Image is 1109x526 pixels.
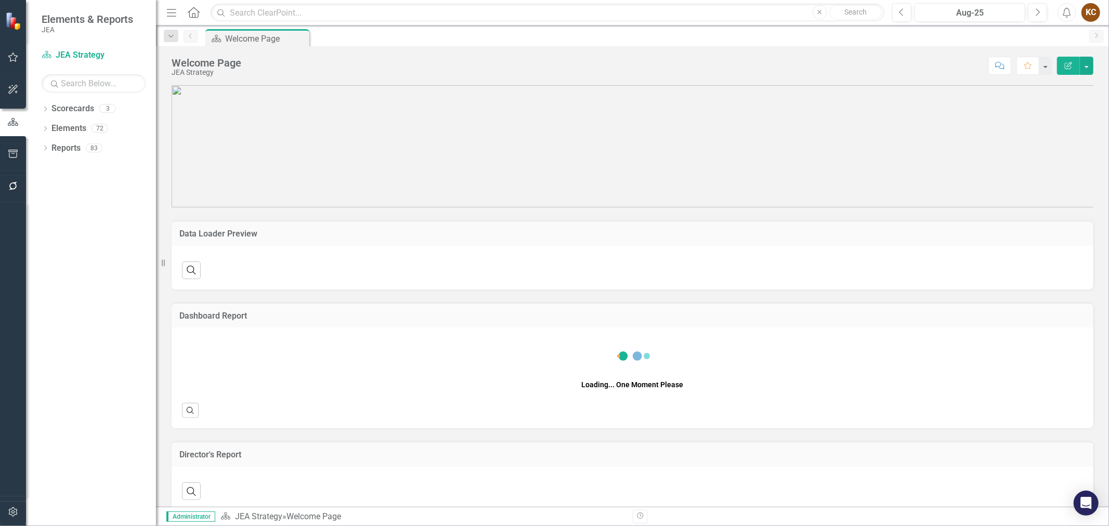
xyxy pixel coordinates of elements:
[179,229,1086,239] h3: Data Loader Preview
[1074,491,1099,516] div: Open Intercom Messenger
[172,69,241,76] div: JEA Strategy
[86,143,102,152] div: 83
[918,7,1022,19] div: Aug-25
[582,379,684,390] div: Loading... One Moment Please
[166,511,215,522] span: Administrator
[235,511,282,521] a: JEA Strategy
[42,74,146,93] input: Search Below...
[844,8,867,16] span: Search
[225,32,307,45] div: Welcome Page
[42,25,133,34] small: JEA
[51,123,86,135] a: Elements
[220,511,625,523] div: »
[915,3,1025,22] button: Aug-25
[830,5,882,20] button: Search
[179,311,1086,321] h3: Dashboard Report
[92,124,108,133] div: 72
[172,85,1093,207] img: mceclip0%20v48.png
[172,57,241,69] div: Welcome Page
[5,11,23,30] img: ClearPoint Strategy
[51,142,81,154] a: Reports
[42,49,146,61] a: JEA Strategy
[179,450,1086,459] h3: Director's Report
[286,511,341,521] div: Welcome Page
[1081,3,1100,22] button: KC
[211,4,884,22] input: Search ClearPoint...
[51,103,94,115] a: Scorecards
[42,13,133,25] span: Elements & Reports
[99,104,116,113] div: 3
